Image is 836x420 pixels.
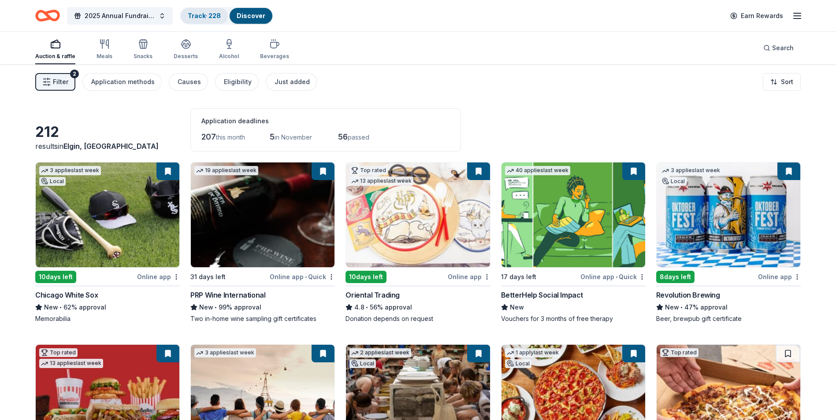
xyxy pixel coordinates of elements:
[39,359,103,368] div: 13 applies last week
[501,290,583,300] div: BetterHelp Social Impact
[772,43,794,53] span: Search
[178,77,201,87] div: Causes
[349,359,376,368] div: Local
[501,162,646,323] a: Image for BetterHelp Social Impact40 applieslast week17 days leftOnline app•QuickBetterHelp Socia...
[448,271,490,282] div: Online app
[67,7,173,25] button: 2025 Annual Fundraising Gala
[657,162,800,267] img: Image for Revolution Brewing
[35,35,75,64] button: Auction & raffle
[756,39,801,57] button: Search
[505,359,531,368] div: Local
[82,73,162,91] button: Application methods
[346,162,490,323] a: Image for Oriental TradingTop rated13 applieslast week10days leftOnline appOriental Trading4.8•56...
[502,162,645,267] img: Image for BetterHelp Social Impact
[505,166,570,175] div: 40 applies last week
[201,116,450,126] div: Application deadlines
[656,162,801,323] a: Image for Revolution Brewing3 applieslast weekLocal8days leftOnline appRevolution BrewingNew•47% ...
[763,73,801,91] button: Sort
[70,70,79,78] div: 2
[190,314,335,323] div: Two in-home wine sampling gift certificates
[188,12,221,19] a: Track· 228
[97,53,112,60] div: Meals
[505,348,561,357] div: 1 apply last week
[660,166,722,175] div: 3 applies last week
[346,162,490,267] img: Image for Oriental Trading
[346,271,386,283] div: 10 days left
[270,132,275,141] span: 5
[275,77,310,87] div: Just added
[201,132,216,141] span: 207
[35,314,180,323] div: Memorabilia
[199,302,213,313] span: New
[338,132,348,141] span: 56
[680,304,683,311] span: •
[35,141,180,151] div: results
[194,166,258,175] div: 19 applies last week
[305,273,307,280] span: •
[260,53,289,60] div: Beverages
[616,273,617,280] span: •
[169,73,208,91] button: Causes
[39,348,78,357] div: Top rated
[501,314,646,323] div: Vouchers for 3 months of free therapy
[656,271,695,283] div: 8 days left
[174,35,198,64] button: Desserts
[215,73,259,91] button: Eligibility
[660,177,687,186] div: Local
[53,77,68,87] span: Filter
[781,77,793,87] span: Sort
[35,271,76,283] div: 10 days left
[190,162,335,323] a: Image for PRP Wine International19 applieslast week31 days leftOnline app•QuickPRP Wine Internati...
[501,272,536,282] div: 17 days left
[35,290,98,300] div: Chicago White Sox
[366,304,368,311] span: •
[35,73,75,91] button: Filter2
[215,304,217,311] span: •
[219,35,239,64] button: Alcohol
[63,142,159,151] span: Elgin, [GEOGRAPHIC_DATA]
[35,302,180,313] div: 62% approval
[660,348,699,357] div: Top rated
[97,35,112,64] button: Meals
[758,271,801,282] div: Online app
[137,271,180,282] div: Online app
[349,166,388,175] div: Top rated
[190,302,335,313] div: 99% approval
[354,302,364,313] span: 4.8
[85,11,155,21] span: 2025 Annual Fundraising Gala
[510,302,524,313] span: New
[58,142,159,151] span: in
[349,177,413,186] div: 13 applies last week
[219,53,239,60] div: Alcohol
[665,302,679,313] span: New
[348,133,369,141] span: passed
[191,162,334,267] img: Image for PRP Wine International
[266,73,317,91] button: Just added
[656,302,801,313] div: 47% approval
[134,35,152,64] button: Snacks
[270,271,335,282] div: Online app Quick
[346,314,490,323] div: Donation depends on request
[216,133,245,141] span: this month
[35,162,180,323] a: Image for Chicago White Sox3 applieslast weekLocal10days leftOnline appChicago White SoxNew•62% a...
[260,35,289,64] button: Beverages
[134,53,152,60] div: Snacks
[190,272,226,282] div: 31 days left
[224,77,252,87] div: Eligibility
[656,290,720,300] div: Revolution Brewing
[349,348,411,357] div: 2 applies last week
[346,302,490,313] div: 56% approval
[275,133,312,141] span: in November
[39,166,101,175] div: 3 applies last week
[180,7,273,25] button: Track· 228Discover
[35,5,60,26] a: Home
[194,348,256,357] div: 3 applies last week
[190,290,265,300] div: PRP Wine International
[237,12,265,19] a: Discover
[346,290,400,300] div: Oriental Trading
[174,53,198,60] div: Desserts
[35,123,180,141] div: 212
[36,162,179,267] img: Image for Chicago White Sox
[59,304,62,311] span: •
[35,53,75,60] div: Auction & raffle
